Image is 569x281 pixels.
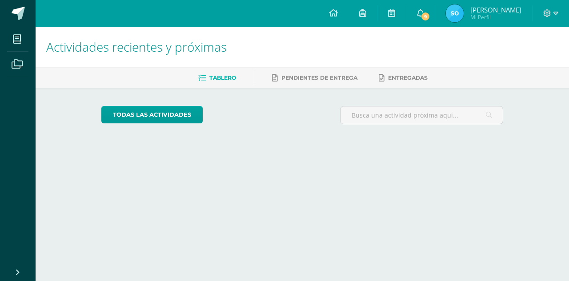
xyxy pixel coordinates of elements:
[281,74,357,81] span: Pendientes de entrega
[198,71,236,85] a: Tablero
[388,74,428,81] span: Entregadas
[379,71,428,85] a: Entregadas
[46,38,227,55] span: Actividades recientes y próximas
[272,71,357,85] a: Pendientes de entrega
[470,5,521,14] span: [PERSON_NAME]
[101,106,203,123] a: todas las Actividades
[209,74,236,81] span: Tablero
[446,4,464,22] img: 4d0c5ba52077301d53af751bf3f246d2.png
[470,13,521,21] span: Mi Perfil
[421,12,430,21] span: 9
[341,106,503,124] input: Busca una actividad próxima aquí...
